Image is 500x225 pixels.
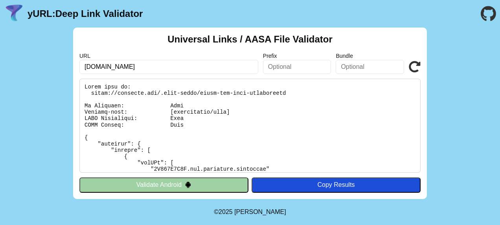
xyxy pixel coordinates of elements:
[263,60,331,74] input: Optional
[79,60,258,74] input: Required
[167,34,333,45] h2: Universal Links / AASA File Validator
[79,53,258,59] label: URL
[336,60,404,74] input: Optional
[263,53,331,59] label: Prefix
[252,177,421,192] button: Copy Results
[256,181,417,188] div: Copy Results
[214,199,286,225] footer: ©
[79,177,248,192] button: Validate Android
[234,208,286,215] a: Michael Ibragimchayev's Personal Site
[79,79,421,173] pre: Lorem ipsu do: sitam://consecte.adi/.elit-seddo/eiusm-tem-inci-utlaboreetd Ma Aliquaen: Admi Veni...
[219,208,233,215] span: 2025
[185,181,191,188] img: droidIcon.svg
[28,8,143,19] a: yURL:Deep Link Validator
[336,53,404,59] label: Bundle
[4,4,24,24] img: yURL Logo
